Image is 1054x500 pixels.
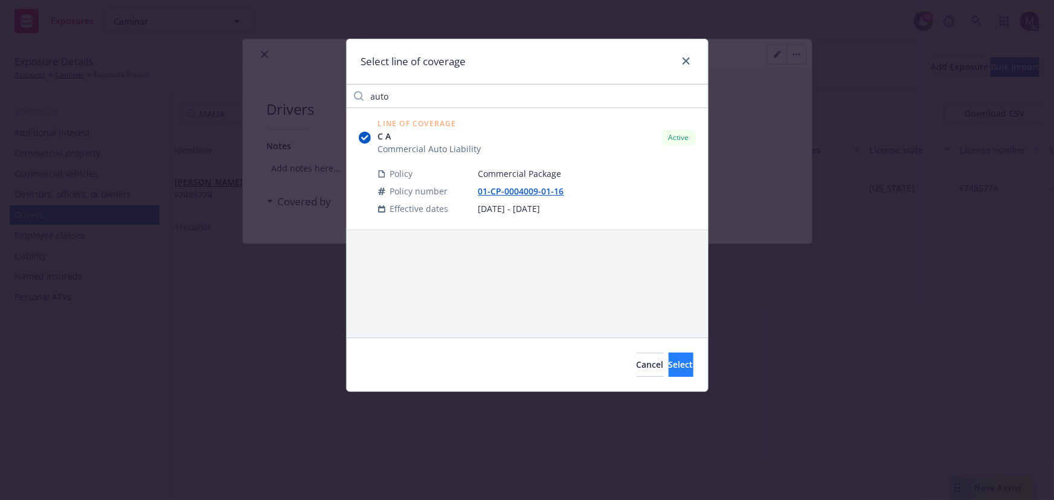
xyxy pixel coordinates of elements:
[669,359,693,370] span: Select
[667,132,691,143] span: Active
[390,202,449,215] span: Effective dates
[378,143,481,155] span: Commercial Auto Liability
[637,359,664,370] span: Cancel
[347,84,708,108] input: Filter by keyword
[378,130,481,143] a: C A
[378,120,481,127] span: Line of Coverage
[478,202,696,215] span: [DATE] - [DATE]
[679,54,693,68] a: close
[669,353,693,377] button: Select
[478,185,574,197] a: 01-CP-0004009-01-16
[478,167,696,180] span: Commercial Package
[390,167,413,180] span: Policy
[361,54,466,69] h1: Select line of coverage
[637,353,664,377] button: Cancel
[390,185,448,197] span: Policy number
